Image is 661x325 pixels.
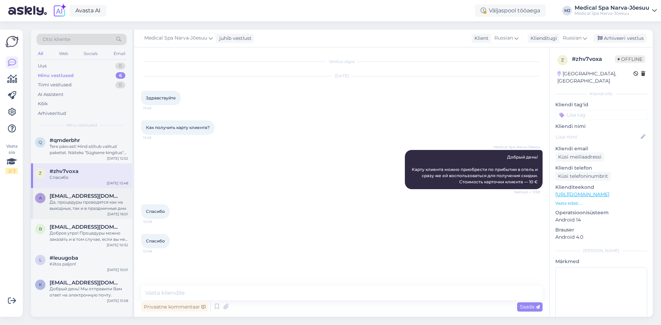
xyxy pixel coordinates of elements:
span: k [39,282,42,287]
div: Arhiveeritud [38,110,66,117]
div: 6 [116,72,125,79]
p: Kliendi tag'id [555,101,647,108]
div: Vaata siia [6,143,18,174]
span: Medical Spa Narva-Jõesuu [144,34,207,42]
input: Lisa tag [555,110,647,120]
img: Askly Logo [6,35,19,48]
div: Kõik [38,100,48,107]
div: Tiimi vestlused [38,82,72,88]
span: q [39,140,42,145]
span: Nähtud ✓ 11:50 [514,189,541,195]
p: Kliendi email [555,145,647,152]
div: [DATE] 12:52 [107,156,128,161]
div: Kliendi info [555,91,647,97]
span: Offline [615,55,645,63]
div: Küsi telefoninumbrit [555,172,611,181]
span: Добрый день! Карту клиента можно приобрести по прибытии в отель и сразу же ей воспользоваться для... [412,154,540,184]
div: [DATE] 16:01 [107,212,128,217]
div: [PERSON_NAME] [555,248,647,254]
div: Доброе утро! Процедуры можно заказать и в том случае, если вы не проживаете в нашем медицинском с... [50,230,128,242]
div: [DATE] 12:48 [107,181,128,186]
span: Здравствуйте [146,95,176,100]
div: Да, процедуры проводятся как на выходных, так и в праздничные дни. [50,199,128,212]
span: Russian [494,34,513,42]
div: Uus [38,63,46,69]
p: Android 4.0 [555,234,647,241]
div: Socials [82,49,99,58]
span: z [39,171,42,176]
p: Brauser [555,226,647,234]
span: #leuugoba [50,255,78,261]
img: explore-ai [52,3,67,18]
div: Küsi meiliaadressi [555,152,604,162]
div: Väljaspool tööaega [475,4,546,17]
span: 12:48 [143,249,169,254]
div: Vestlus algas [141,58,543,65]
p: Märkmed [555,258,647,265]
input: Lisa nimi [556,133,639,141]
span: Как получить карту клиента? [146,125,210,130]
p: Kliendi nimi [555,123,647,130]
div: # zhv7voxa [572,55,615,63]
div: 0 [115,82,125,88]
p: Kliendi telefon [555,164,647,172]
span: Спасибо [146,238,165,243]
div: 2 / 3 [6,168,18,174]
div: Medical Spa Narva-Jõesuu [575,11,649,16]
span: 11:49 [143,106,169,111]
div: Medical Spa Narva-Jõesuu [575,5,649,11]
a: Medical Spa Narva-JõesuuMedical Spa Narva-Jõesuu [575,5,657,16]
p: Vaata edasi ... [555,200,647,206]
span: b [39,226,42,231]
span: Otsi kliente [43,36,70,43]
div: Klient [472,35,489,42]
div: All [36,49,44,58]
span: Minu vestlused [66,122,97,128]
div: Kiitos paljon! [50,261,128,267]
span: 11:49 [143,135,169,140]
span: Спасибо [146,209,165,214]
div: Email [112,49,127,58]
p: Klienditeekond [555,184,647,191]
div: Klienditugi [528,35,557,42]
p: Operatsioonisüsteem [555,209,647,216]
span: ala62@mail.ee [50,193,121,199]
div: [DATE] [141,73,543,79]
div: Minu vestlused [38,72,74,79]
span: #qmderbhr [50,137,80,143]
span: Medical Spa Narva-Jõesuu [494,144,541,150]
span: Russian [563,34,581,42]
span: z [561,57,564,63]
div: Добрый день! Мы отправили Вам ответ на электронную почту. [50,286,128,298]
a: [URL][DOMAIN_NAME] [555,191,609,197]
div: Arhiveeri vestlus [594,34,647,43]
a: Avasta AI [70,5,106,17]
span: l [39,257,42,262]
div: [DATE] 10:01 [107,267,128,272]
div: MJ [562,6,572,15]
p: Android 14 [555,216,647,224]
span: kolk71@mail.ru [50,280,121,286]
div: 0 [115,63,125,69]
div: Privaatne kommentaar [141,302,208,312]
div: juhib vestlust [217,35,252,42]
span: Saada [520,304,540,310]
div: [GEOGRAPHIC_DATA], [GEOGRAPHIC_DATA] [557,70,633,85]
div: Tere päevast! Hind sõltub valitud paketist. Näiteks "Sügisene kingitus" programm on fikseeritud k... [50,143,128,156]
div: [DATE] 10:32 [107,242,128,248]
span: 12:48 [143,219,169,224]
div: Web [57,49,70,58]
div: Спасибо [50,174,128,181]
div: [DATE] 15:58 [107,298,128,303]
span: brigitta5@list.ru [50,224,121,230]
span: #zhv7voxa [50,168,78,174]
span: a [39,195,42,201]
div: AI Assistent [38,91,63,98]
